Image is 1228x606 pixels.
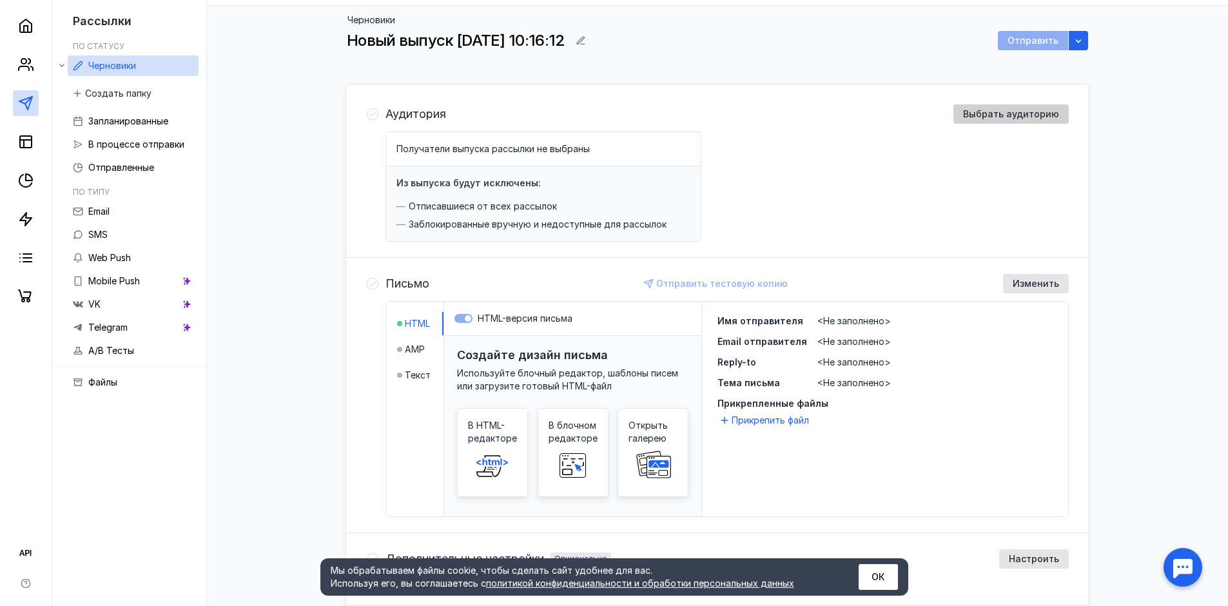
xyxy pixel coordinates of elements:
[68,201,199,222] a: Email
[817,377,891,388] span: <Не заполнено>
[817,357,891,367] span: <Не заполнено>
[88,298,101,309] span: VK
[486,578,794,589] a: политикой конфиденциальности и обработки персональных данных
[88,139,184,150] span: В процессе отправки
[85,88,151,99] span: Создать папку
[717,315,803,326] span: Имя отправителя
[859,564,898,590] button: ОК
[68,317,199,338] a: Telegram
[385,552,544,565] span: Дополнительные настройки
[554,555,607,563] div: Опционально
[73,187,110,197] h5: По типу
[405,343,425,356] span: AMP
[999,549,1069,569] button: Настроить
[88,376,117,387] span: Файлы
[478,313,572,324] span: HTML-версия письма
[1003,274,1069,293] button: Изменить
[629,419,677,445] span: Открыть галерею
[396,177,541,188] h4: Из выпуска будут исключены:
[68,340,199,361] a: A/B Тесты
[347,14,395,25] a: Черновики
[409,218,667,231] span: Заблокированные вручную и недоступные для рассылок
[817,336,891,347] span: <Не заполнено>
[88,322,128,333] span: Telegram
[88,115,168,126] span: Запланированные
[1013,279,1059,289] span: Изменить
[88,229,108,240] span: SMS
[68,134,199,155] a: В процессе отправки
[73,41,124,51] h5: По статусу
[88,162,154,173] span: Отправленные
[68,294,199,315] a: VK
[409,200,557,213] span: Отписавшиеся от всех рассылок
[405,317,430,330] span: HTML
[963,109,1059,120] span: Выбрать аудиторию
[817,315,891,326] span: <Не заполнено>
[717,336,807,347] span: Email отправителя
[88,60,136,71] span: Черновики
[68,248,199,268] a: Web Push
[88,252,131,263] span: Web Push
[953,104,1069,124] button: Выбрать аудиторию
[717,357,756,367] span: Reply-to
[396,143,590,154] span: Получатели выпуска рассылки не выбраны
[468,419,517,445] span: В HTML-редакторе
[405,369,431,382] span: Текст
[88,275,140,286] span: Mobile Push
[73,14,132,28] span: Рассылки
[385,552,611,565] h4: Дополнительные настройкиОпционально
[717,377,780,388] span: Тема письма
[385,108,446,121] h4: Аудитория
[68,55,199,76] a: Черновики
[331,564,827,590] div: Мы обрабатываем файлы cookie, чтобы сделать сайт удобнее для вас. Используя его, вы соглашаетесь c
[88,345,134,356] span: A/B Тесты
[68,111,199,132] a: Запланированные
[385,277,429,290] h4: Письмо
[457,367,678,391] span: Используйте блочный редактор, шаблоны писем или загрузите готовый HTML-файл
[549,419,598,445] span: В блочном редакторе
[732,414,809,427] span: Прикрепить файл
[347,31,565,50] span: Новый выпуск [DATE] 10:16:12
[717,397,1053,410] span: Прикрепленные файлы
[68,271,199,291] a: Mobile Push
[68,224,199,245] a: SMS
[1009,554,1059,565] span: Настроить
[717,413,814,428] button: Прикрепить файл
[88,206,110,217] span: Email
[68,157,199,178] a: Отправленные
[457,348,608,362] h3: Создайте дизайн письма
[68,372,199,393] a: Файлы
[68,84,158,103] button: Создать папку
